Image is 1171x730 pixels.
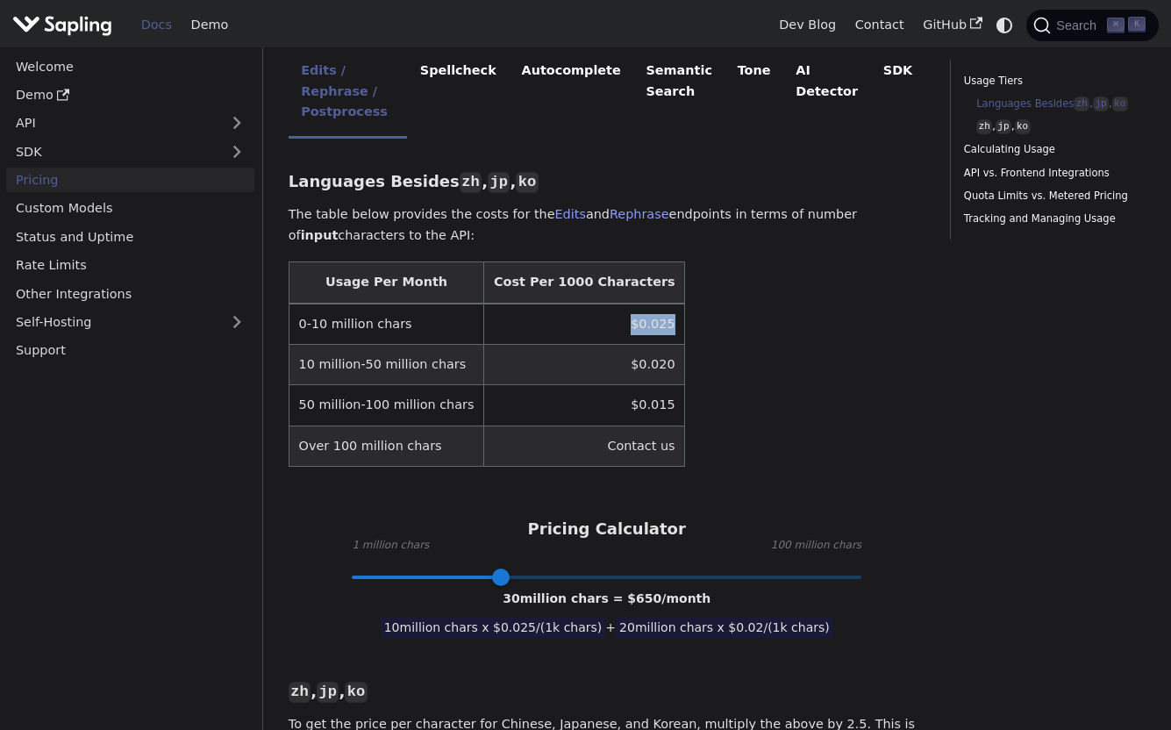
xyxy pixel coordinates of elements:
[289,345,483,385] td: 10 million-50 million chars
[771,537,861,555] span: 100 million chars
[381,617,606,638] span: 10 million chars x $ 0.025 /(1k chars)
[1107,18,1125,33] kbd: ⌘
[769,11,845,39] a: Dev Blog
[6,196,254,221] a: Custom Models
[964,188,1139,204] a: Quota Limits vs. Metered Pricing
[555,207,586,221] a: Edits
[616,617,833,638] span: 20 million chars x $ 0.02 /(1k chars)
[289,682,311,703] code: zh
[484,345,685,385] td: $0.020
[219,139,254,164] button: Expand sidebar category 'SDK'
[976,119,992,134] code: zh
[6,54,254,79] a: Welcome
[6,310,254,335] a: Self-Hosting
[317,682,339,703] code: jp
[6,82,254,108] a: Demo
[976,96,1133,112] a: Languages Besideszh,jp,ko
[964,211,1139,227] a: Tracking and Managing Usage
[352,537,429,555] span: 1 million chars
[6,253,254,278] a: Rate Limits
[992,12,1017,38] button: Switch between dark and light mode (currently system mode)
[12,12,118,38] a: Sapling.ai
[289,304,483,345] td: 0-10 million chars
[870,48,925,139] li: SDK
[503,591,710,605] span: 30 million chars = $ 650 /month
[964,73,1139,89] a: Usage Tiers
[516,172,538,193] code: ko
[289,172,925,192] h3: Languages Besides , ,
[289,385,483,426] td: 50 million-100 million chars
[289,48,408,139] li: Edits / Rephrase / Postprocess
[1093,97,1109,111] code: jp
[484,426,685,466] td: Contact us
[12,12,112,38] img: Sapling.ai
[6,111,219,136] a: API
[182,11,238,39] a: Demo
[846,11,914,39] a: Contact
[783,48,871,139] li: AI Detector
[1051,18,1107,32] span: Search
[528,519,686,540] h3: Pricing Calculator
[289,682,925,702] h3: , ,
[633,48,725,139] li: Semantic Search
[484,304,685,345] td: $0.025
[1128,17,1146,32] kbd: K
[1015,119,1031,134] code: ko
[996,119,1011,134] code: jp
[610,207,669,221] a: Rephrase
[6,139,219,164] a: SDK
[605,620,616,634] span: +
[6,281,254,306] a: Other Integrations
[964,141,1139,158] a: Calculating Usage
[6,224,254,249] a: Status and Uptime
[289,204,925,247] p: The table below provides the costs for the and endpoints in terms of number of characters to the ...
[913,11,991,39] a: GitHub
[976,118,1133,135] a: zh,jp,ko
[407,48,509,139] li: Spellcheck
[460,172,482,193] code: zh
[484,262,685,304] th: Cost Per 1000 Characters
[289,426,483,466] td: Over 100 million chars
[509,48,633,139] li: Autocomplete
[964,165,1139,182] a: API vs. Frontend Integrations
[725,48,783,139] li: Tone
[1026,10,1158,41] button: Search (Command+K)
[488,172,510,193] code: jp
[6,168,254,193] a: Pricing
[1074,97,1089,111] code: zh
[289,262,483,304] th: Usage Per Month
[484,385,685,426] td: $0.015
[1112,97,1128,111] code: ko
[6,338,254,363] a: Support
[301,228,339,242] strong: input
[219,111,254,136] button: Expand sidebar category 'API'
[132,11,182,39] a: Docs
[345,682,367,703] code: ko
